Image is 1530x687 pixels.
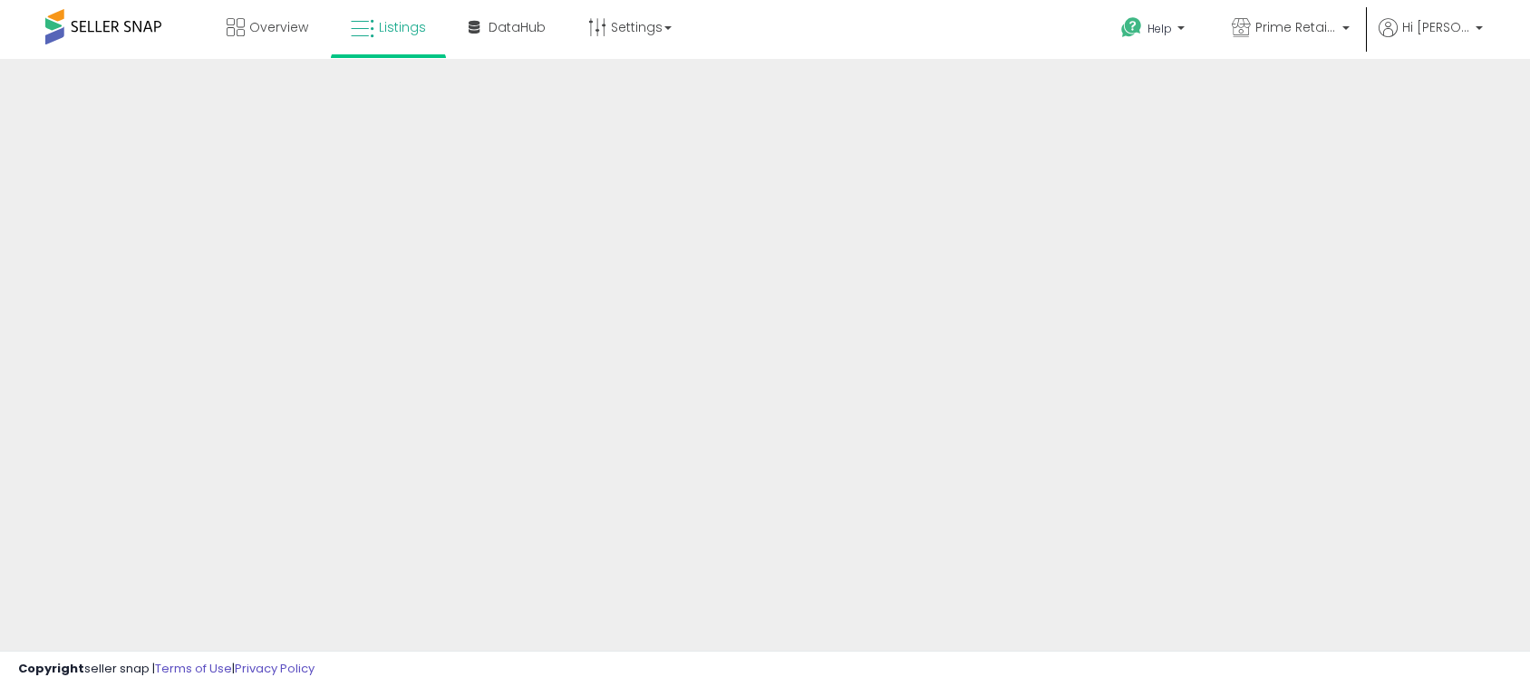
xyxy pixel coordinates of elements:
[1379,18,1483,59] a: Hi [PERSON_NAME]
[18,660,84,677] strong: Copyright
[235,660,315,677] a: Privacy Policy
[1402,18,1470,36] span: Hi [PERSON_NAME]
[379,18,426,36] span: Listings
[1107,3,1203,59] a: Help
[1120,16,1143,39] i: Get Help
[489,18,546,36] span: DataHub
[155,660,232,677] a: Terms of Use
[18,661,315,678] div: seller snap | |
[1255,18,1337,36] span: Prime Retail Solution
[1147,21,1172,36] span: Help
[249,18,308,36] span: Overview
